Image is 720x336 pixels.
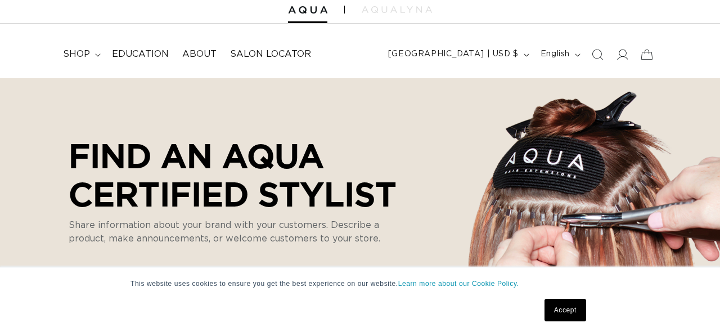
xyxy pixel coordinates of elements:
button: [GEOGRAPHIC_DATA] | USD $ [381,44,534,65]
a: Education [105,42,175,67]
span: shop [63,48,90,60]
button: English [534,44,585,65]
a: Learn more about our Cookie Policy. [398,280,519,288]
p: Share information about your brand with your customers. Describe a product, make announcements, o... [69,218,395,245]
summary: Search [585,42,610,67]
span: English [541,48,570,60]
summary: shop [56,42,105,67]
img: Aqua Hair Extensions [288,6,327,14]
p: Find an AQUA Certified Stylist [69,136,412,213]
a: Salon Locator [223,42,318,67]
a: About [175,42,223,67]
span: About [182,48,217,60]
span: [GEOGRAPHIC_DATA] | USD $ [388,48,519,60]
a: Accept [544,299,586,321]
span: Salon Locator [230,48,311,60]
p: This website uses cookies to ensure you get the best experience on our website. [130,279,589,289]
span: Education [112,48,169,60]
img: aqualyna.com [362,6,432,13]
